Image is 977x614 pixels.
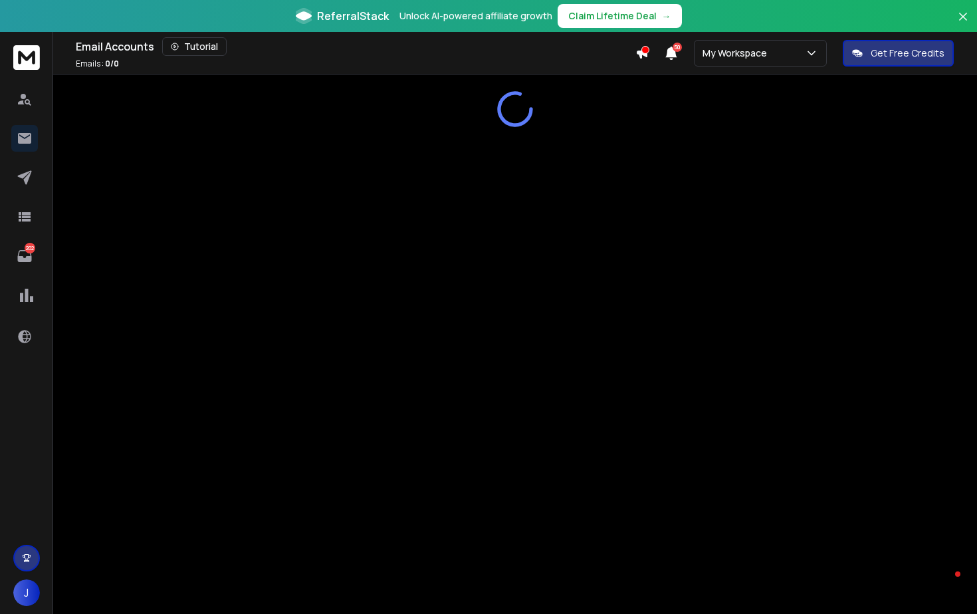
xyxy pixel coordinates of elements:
iframe: Intercom live chat [928,568,960,600]
p: Unlock AI-powered affiliate growth [399,9,552,23]
button: J [13,579,40,606]
p: 202 [25,243,35,253]
p: My Workspace [703,47,772,60]
span: ReferralStack [317,8,389,24]
button: Get Free Credits [843,40,954,67]
span: 50 [673,43,682,52]
a: 202 [11,243,38,269]
button: Tutorial [162,37,227,56]
button: Close banner [954,8,972,40]
button: Claim Lifetime Deal→ [558,4,682,28]
span: → [662,9,671,23]
p: Get Free Credits [871,47,944,60]
p: Emails : [76,59,119,69]
div: Email Accounts [76,37,635,56]
span: 0 / 0 [105,58,119,69]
